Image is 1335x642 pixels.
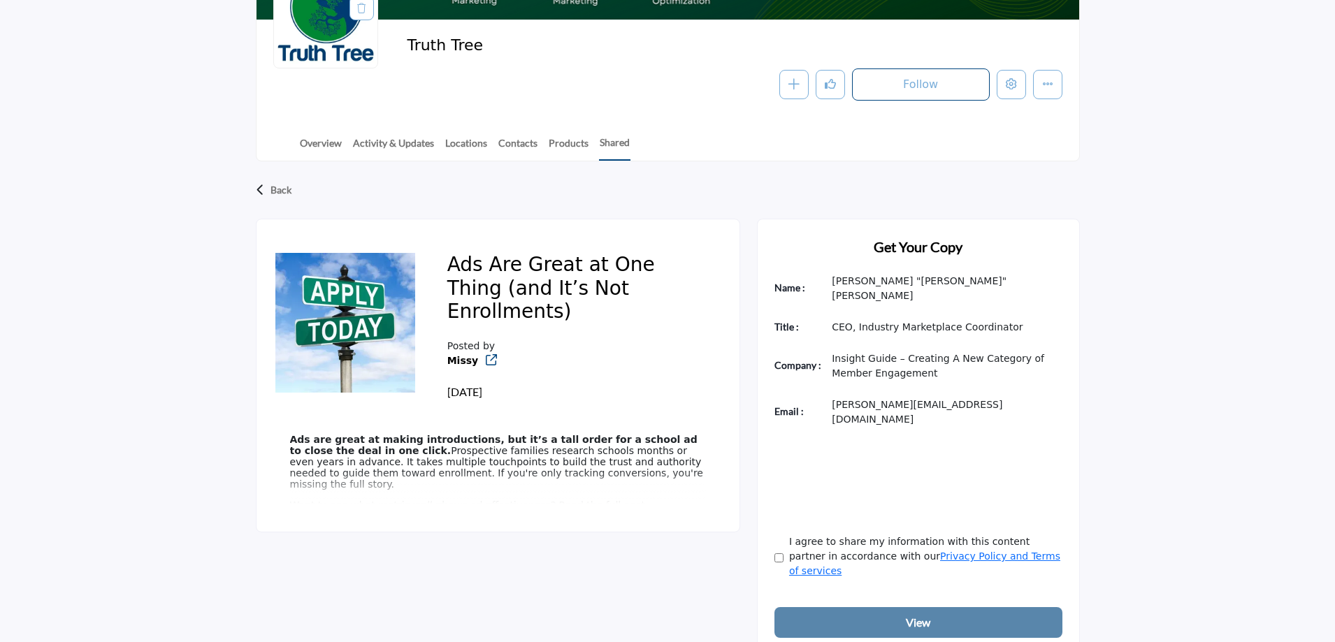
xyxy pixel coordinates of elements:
[832,351,1062,381] p: Insight Guide – Creating A New Category of Member Engagement
[275,253,415,393] img: No Feature content logo
[445,136,488,160] a: Locations
[816,70,845,99] button: Like
[447,353,479,368] b: Redirect to company listing - truth-tree
[352,136,435,160] a: Activity & Updates
[290,434,706,490] p: Prospective families research schools months or even years in advance. It takes multiple touchpoi...
[407,36,791,54] h2: Truth Tree
[1033,70,1062,99] button: More details
[290,434,698,456] strong: Ads are great at making introductions, but it’s a tall order for a school ad to close the deal in...
[774,282,805,293] b: Name :
[290,499,706,511] p: Want to see what metric shows ad effectiveness? Read the full post.
[447,355,479,366] a: Missy
[774,321,799,333] b: Title :
[599,135,630,161] a: Shared
[498,136,538,160] a: Contacts
[832,274,1062,303] p: [PERSON_NAME] "[PERSON_NAME]" [PERSON_NAME]
[832,397,1062,427] p: [PERSON_NAME][EMAIL_ADDRESS][DOMAIN_NAME]
[789,534,1062,578] label: I agree to share my information with this content partner in accordance with our
[832,320,1062,335] p: CEO, Industry Marketplace Coordinator
[789,550,1060,576] a: Privacy Policy and Terms of services
[270,177,291,203] p: Back
[774,553,784,563] input: Agree Terms & Conditions
[447,339,519,400] div: Posted by
[774,359,821,371] b: Company :
[447,253,706,328] h2: Ads Are Great at One Thing (and It’s Not Enrollments)
[447,385,482,398] span: [DATE]
[997,70,1026,99] button: Edit company
[852,68,990,101] button: Follow
[548,136,589,160] a: Products
[774,448,987,503] iframe: reCAPTCHA
[410,499,437,511] i: really
[299,136,342,160] a: Overview
[774,405,804,417] b: Email :
[774,236,1062,257] h2: Get Your Copy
